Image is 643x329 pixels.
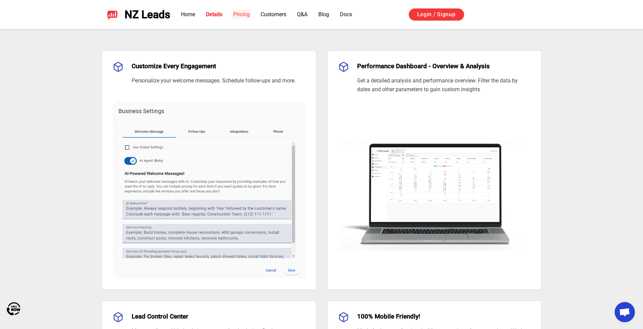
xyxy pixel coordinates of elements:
a: Details [206,11,222,18]
a: Q&A [297,11,307,18]
iframe: Sign in with Google Button [471,7,545,22]
a: Pricing [233,11,250,18]
a: Home [181,11,195,18]
p: Personalize your welcome messages. Schedule follow-ups and more. [132,76,296,85]
a: Customers [261,11,286,18]
h3: Lead Control Center [132,312,305,321]
p: Get a detailed analysis and performance overview. Filter the data by dates and other parameters t... [357,76,531,94]
img: Performance Dashboard - Overview & Analysis [338,122,531,251]
img: NZ Leads logo [107,9,118,20]
h3: Customize Every Engagement [132,61,296,71]
h3: 100% Mobile Friendly! [357,312,531,321]
a: Login / Signup [409,8,464,21]
a: Open chat [615,302,635,322]
a: Docs [340,11,352,18]
span: NZ Leads [125,8,170,21]
img: Customize Every Engagement [113,85,305,279]
h3: Performance Dashboard - Overview & Analysis [357,61,531,71]
img: Call Now [7,302,20,315]
a: Blog [318,11,329,18]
